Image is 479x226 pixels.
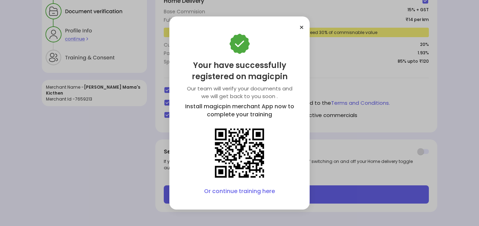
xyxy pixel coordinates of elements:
[204,187,275,196] a: Or continue training here
[183,85,296,100] div: Our team will verify your documents and we will get back to you soon .
[211,125,268,181] img: QR code
[229,33,250,54] img: Bmiey8A6pIvryUbuH9gNkaXLk_d0upLGesanSgfXTNQpErMybyzEx-Ux_6fu80IKHCRuIThfIE-JRLXil1y1pG8iRpVbs98nc...
[183,60,296,82] div: Your have successfully registered on magicpin
[183,103,296,119] div: Install magicpin merchant App now to complete your training
[299,22,304,33] button: ×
